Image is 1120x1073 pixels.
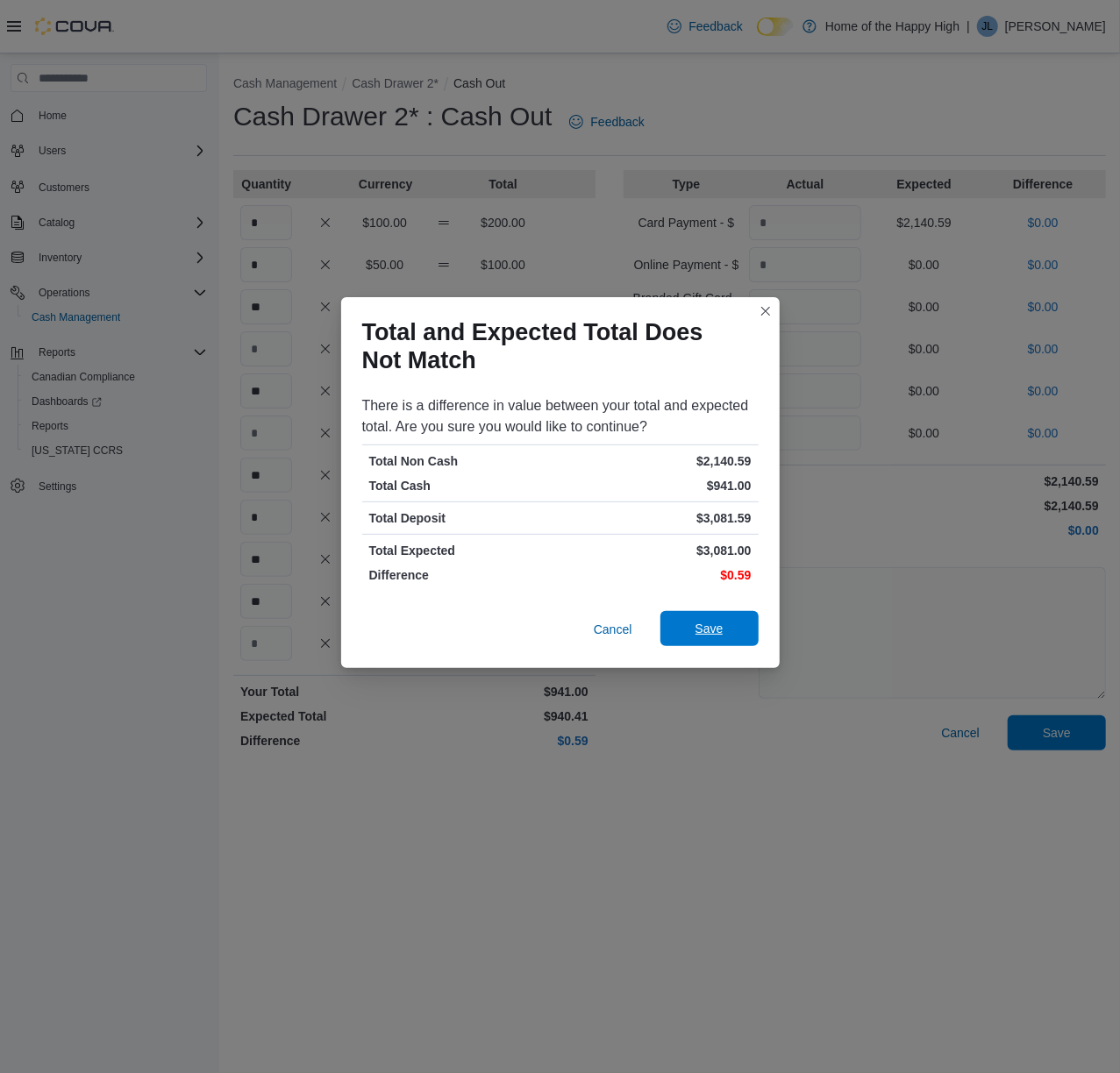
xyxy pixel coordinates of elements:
[369,509,557,527] p: Total Deposit
[362,318,745,374] h1: Total and Expected Total Does Not Match
[369,452,557,470] p: Total Non Cash
[564,452,752,470] p: $2,140.59
[362,395,759,437] div: There is a difference in value between your total and expected total. Are you sure you would like...
[594,621,632,638] span: Cancel
[564,477,752,494] p: $941.00
[755,301,776,322] button: Closes this modal window
[564,509,752,527] p: $3,081.59
[369,542,557,559] p: Total Expected
[587,612,639,647] button: Cancel
[696,620,724,637] span: Save
[369,566,557,584] p: Difference
[369,477,557,494] p: Total Cash
[564,566,752,584] p: $0.59
[660,611,759,646] button: Save
[564,542,752,559] p: $3,081.00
